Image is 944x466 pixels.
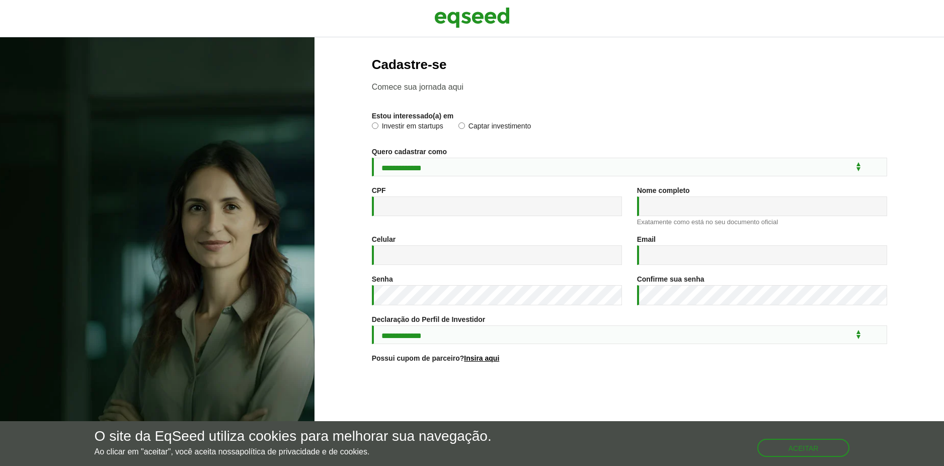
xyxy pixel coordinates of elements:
[372,316,486,323] label: Declaração do Perfil de Investidor
[372,57,887,72] h2: Cadastre-se
[637,236,656,243] label: Email
[372,187,386,194] label: CPF
[372,122,378,129] input: Investir em startups
[95,429,492,444] h5: O site da EqSeed utiliza cookies para melhorar sua navegação.
[372,122,443,132] label: Investir em startups
[637,276,704,283] label: Confirme sua senha
[458,122,465,129] input: Captar investimento
[637,219,887,225] div: Exatamente como está no seu documento oficial
[95,447,492,456] p: Ao clicar em "aceitar", você aceita nossa .
[372,236,396,243] label: Celular
[458,122,531,132] label: Captar investimento
[757,439,850,457] button: Aceitar
[637,187,690,194] label: Nome completo
[372,148,447,155] label: Quero cadastrar como
[434,5,510,30] img: EqSeed Logo
[464,355,499,362] a: Insira aqui
[372,355,500,362] label: Possui cupom de parceiro?
[372,276,393,283] label: Senha
[372,112,454,119] label: Estou interessado(a) em
[240,448,367,456] a: política de privacidade e de cookies
[372,82,887,92] p: Comece sua jornada aqui
[553,374,706,414] iframe: reCAPTCHA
